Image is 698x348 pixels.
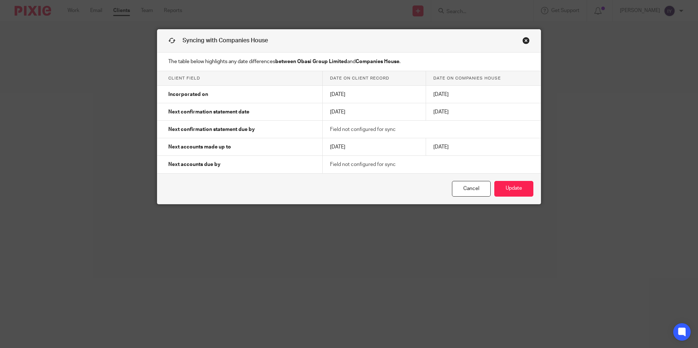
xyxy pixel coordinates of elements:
td: [DATE] [426,138,541,156]
td: [DATE] [426,86,541,103]
th: Date on client record [323,71,426,86]
th: Client field [157,71,323,86]
td: Field not configured for sync [323,121,541,138]
td: Next confirmation statement due by [157,121,323,138]
td: [DATE] [323,103,426,121]
strong: between Obasi Group Limited [275,59,347,64]
td: [DATE] [323,86,426,103]
a: Cancel [452,181,491,197]
th: Date on Companies House [426,71,541,86]
td: Incorporated on [157,86,323,103]
td: [DATE] [323,138,426,156]
td: Next confirmation statement date [157,103,323,121]
td: Next accounts due by [157,156,323,173]
strong: Companies House [356,59,399,64]
td: Next accounts made up to [157,138,323,156]
p: The table below highlights any date differences and . [157,53,541,71]
a: Close this dialog window [522,37,530,47]
span: Syncing with Companies House [183,38,268,43]
button: Update [494,181,533,197]
td: Field not configured for sync [323,156,541,173]
td: [DATE] [426,103,541,121]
